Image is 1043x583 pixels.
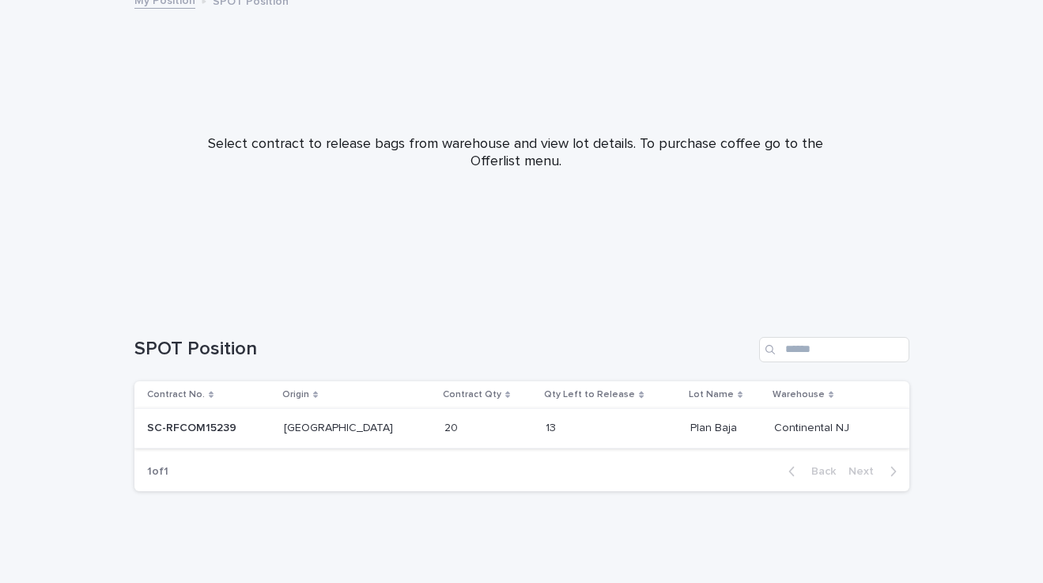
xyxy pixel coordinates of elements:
[134,409,909,449] tr: SC-RFCOM15239SC-RFCOM15239 [GEOGRAPHIC_DATA][GEOGRAPHIC_DATA] 2020 1313 Plan BajaPlan Baja Contin...
[147,386,205,403] p: Contract No.
[199,136,832,170] p: Select contract to release bags from warehouse and view lot details. To purchase coffee go to the...
[546,418,559,435] p: 13
[759,337,909,362] input: Search
[443,386,501,403] p: Contract Qty
[134,452,181,491] p: 1 of 1
[773,386,825,403] p: Warehouse
[544,386,635,403] p: Qty Left to Release
[284,418,396,435] p: [GEOGRAPHIC_DATA]
[776,464,842,479] button: Back
[842,464,909,479] button: Next
[134,338,753,361] h1: SPOT Position
[147,418,240,435] p: SC-RFCOM15239
[848,466,883,477] span: Next
[689,386,734,403] p: Lot Name
[690,418,740,435] p: Plan Baja
[444,418,461,435] p: 20
[774,418,852,435] p: Continental NJ
[282,386,309,403] p: Origin
[802,466,836,477] span: Back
